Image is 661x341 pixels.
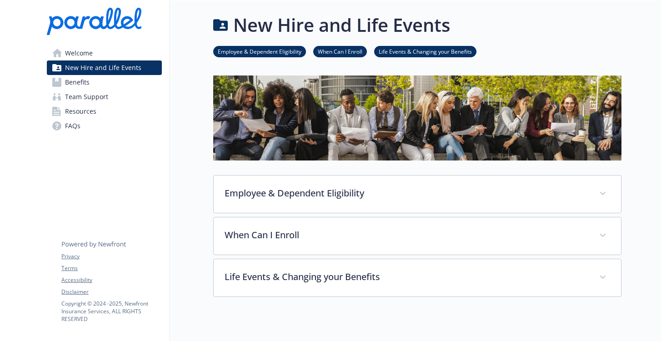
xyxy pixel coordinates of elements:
[61,300,161,323] p: Copyright © 2024 - 2025 , Newfront Insurance Services, ALL RIGHTS RESERVED
[65,90,108,104] span: Team Support
[47,75,162,90] a: Benefits
[213,47,306,55] a: Employee & Dependent Eligibility
[47,104,162,119] a: Resources
[214,217,621,255] div: When Can I Enroll
[214,259,621,296] div: Life Events & Changing your Benefits
[313,47,367,55] a: When Can I Enroll
[233,11,450,39] h1: New Hire and Life Events
[47,46,162,60] a: Welcome
[47,60,162,75] a: New Hire and Life Events
[225,270,588,284] p: Life Events & Changing your Benefits
[61,276,161,284] a: Accessibility
[65,60,141,75] span: New Hire and Life Events
[47,90,162,104] a: Team Support
[61,252,161,261] a: Privacy
[225,228,588,242] p: When Can I Enroll
[225,186,588,200] p: Employee & Dependent Eligibility
[61,288,161,296] a: Disclaimer
[214,176,621,213] div: Employee & Dependent Eligibility
[65,46,93,60] span: Welcome
[47,119,162,133] a: FAQs
[213,75,621,160] img: new hire page banner
[65,104,96,119] span: Resources
[61,264,161,272] a: Terms
[374,47,476,55] a: Life Events & Changing your Benefits
[65,75,90,90] span: Benefits
[65,119,80,133] span: FAQs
